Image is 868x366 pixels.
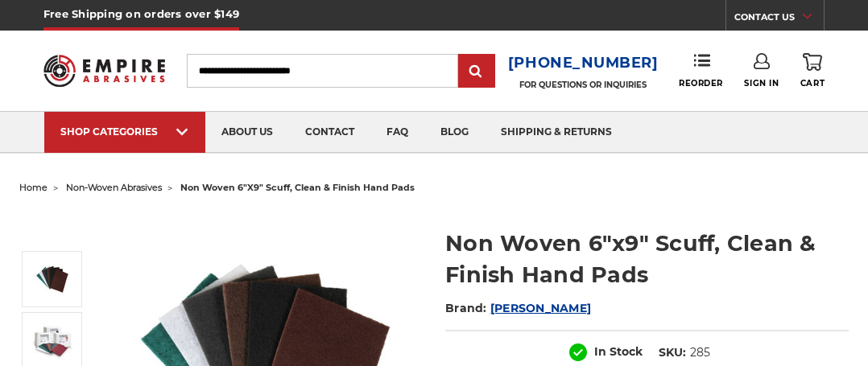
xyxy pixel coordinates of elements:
a: CONTACT US [734,8,824,31]
a: contact [289,112,370,153]
a: [PERSON_NAME] [490,301,591,315]
a: non-woven abrasives [66,182,162,193]
a: about us [205,112,289,153]
p: FOR QUESTIONS OR INQUIRIES [508,80,659,90]
a: Reorder [679,53,723,88]
img: Non Woven 6"x9" Scuff, Clean & Finish Hand Pads [32,259,72,299]
dt: SKU: [659,344,686,361]
span: In Stock [594,344,643,359]
div: SHOP CATEGORIES [60,125,189,138]
span: Reorder [679,78,723,88]
span: Brand: [445,301,487,315]
img: Non Woven 6"x9" Scuff, Clean & Finish Hand Pads [32,321,72,360]
span: Cart [800,78,825,88]
span: non woven 6"x9" scuff, clean & finish hand pads [180,182,415,193]
a: home [19,182,48,193]
input: Submit [461,56,493,88]
a: [PHONE_NUMBER] [508,51,659,75]
span: Sign In [744,78,779,88]
img: Empire Abrasives [43,47,165,94]
a: shipping & returns [485,112,628,153]
a: faq [370,112,424,153]
a: Cart [800,53,825,88]
dd: 285 [690,344,710,361]
a: blog [424,112,485,153]
h1: Non Woven 6"x9" Scuff, Clean & Finish Hand Pads [445,228,849,290]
